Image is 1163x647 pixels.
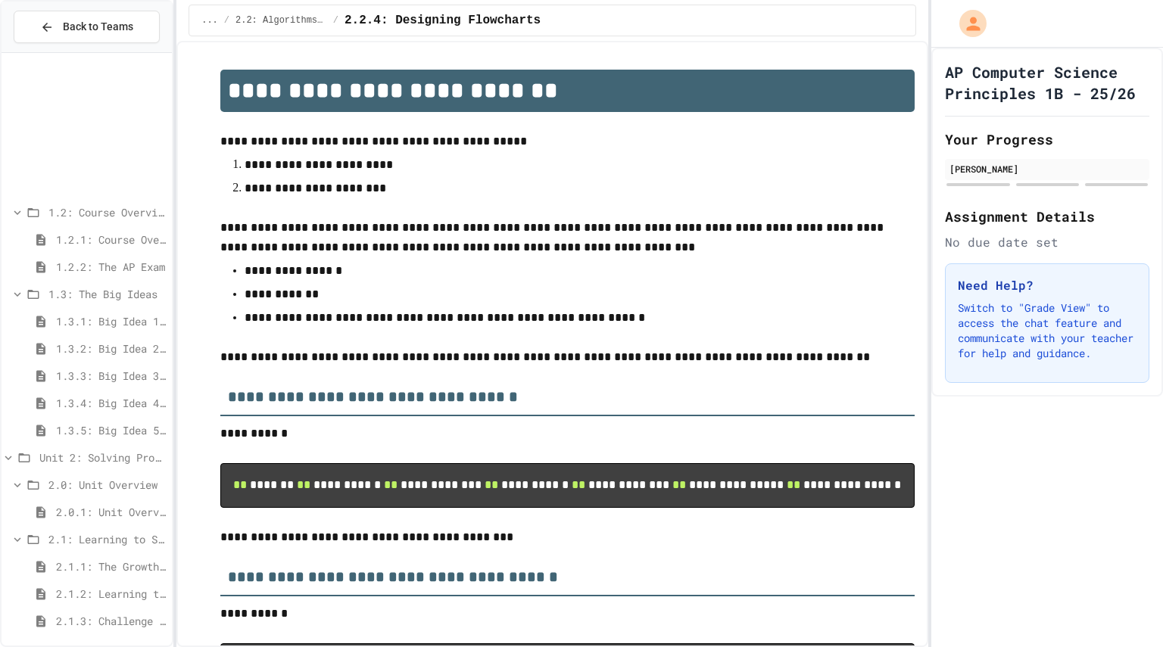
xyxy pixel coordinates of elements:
[63,19,133,35] span: Back to Teams
[56,395,166,411] span: 1.3.4: Big Idea 4 - Computing Systems and Networks
[958,276,1136,294] h3: Need Help?
[224,14,229,26] span: /
[56,504,166,520] span: 2.0.1: Unit Overview
[56,613,166,629] span: 2.1.3: Challenge Problem - The Bridge
[333,14,338,26] span: /
[201,14,218,26] span: ...
[14,11,160,43] button: Back to Teams
[56,368,166,384] span: 1.3.3: Big Idea 3 - Algorithms and Programming
[56,341,166,356] span: 1.3.2: Big Idea 2 - Data
[949,162,1145,176] div: [PERSON_NAME]
[56,422,166,438] span: 1.3.5: Big Idea 5 - Impact of Computing
[39,449,166,465] span: Unit 2: Solving Problems in Computer Science
[56,259,166,275] span: 1.2.2: The AP Exam
[48,286,166,302] span: 1.3: The Big Ideas
[945,233,1149,251] div: No due date set
[943,6,990,41] div: My Account
[56,313,166,329] span: 1.3.1: Big Idea 1 - Creative Development
[945,206,1149,227] h2: Assignment Details
[56,586,166,602] span: 2.1.2: Learning to Solve Hard Problems
[48,204,166,220] span: 1.2: Course Overview and the AP Exam
[48,531,166,547] span: 2.1: Learning to Solve Hard Problems
[345,11,541,30] span: 2.2.4: Designing Flowcharts
[235,14,327,26] span: 2.2: Algorithms - from Pseudocode to Flowcharts
[945,61,1149,104] h1: AP Computer Science Principles 1B - 25/26
[48,477,166,493] span: 2.0: Unit Overview
[56,558,166,574] span: 2.1.1: The Growth Mindset
[958,300,1136,361] p: Switch to "Grade View" to access the chat feature and communicate with your teacher for help and ...
[56,232,166,247] span: 1.2.1: Course Overview
[945,129,1149,150] h2: Your Progress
